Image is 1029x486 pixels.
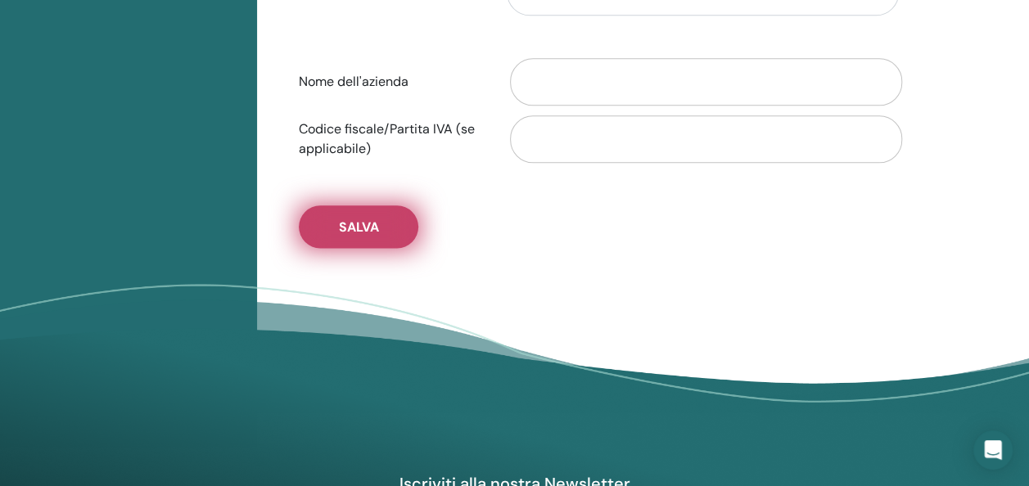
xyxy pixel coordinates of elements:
label: Nome dell'azienda [287,66,494,97]
label: Codice fiscale/Partita IVA (se applicabile) [287,114,494,164]
button: Salva [299,205,418,248]
div: Open Intercom Messenger [973,430,1013,470]
span: Salva [339,218,379,236]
